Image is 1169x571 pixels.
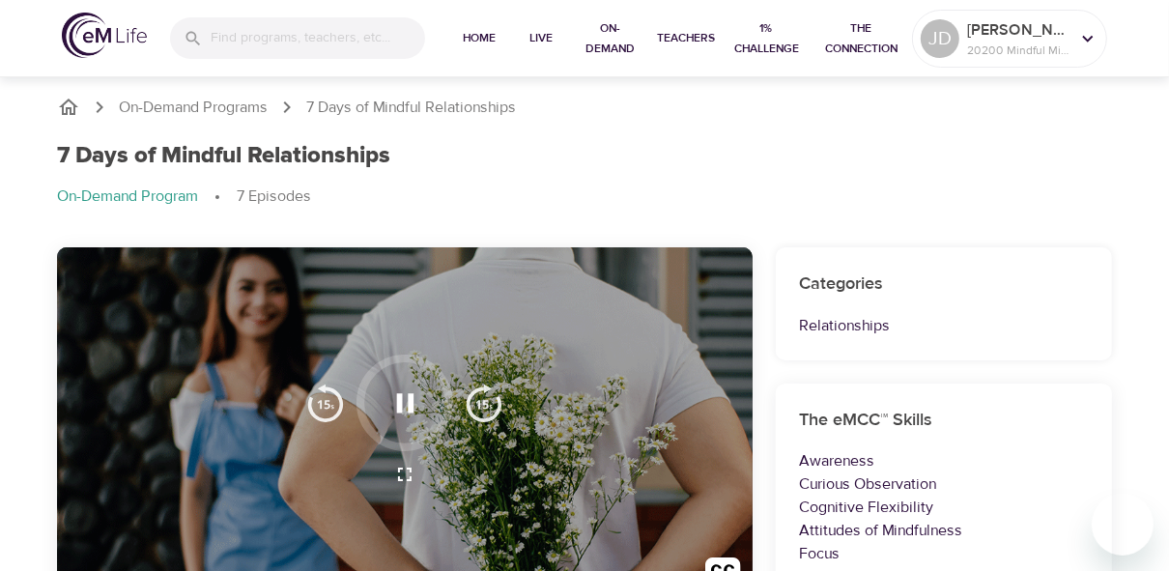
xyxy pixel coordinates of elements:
[211,17,425,59] input: Find programs, teachers, etc...
[967,42,1069,59] p: 20200 Mindful Minutes
[456,28,502,48] span: Home
[306,384,345,422] img: 15s_prev.svg
[799,472,1089,496] p: Curious Observation
[799,542,1089,565] p: Focus
[57,186,198,208] p: On-Demand Program
[306,97,516,119] p: 7 Days of Mindful Relationships
[967,18,1069,42] p: [PERSON_NAME]
[57,186,1112,209] nav: breadcrumb
[57,142,390,170] h1: 7 Days of Mindful Relationships
[921,19,959,58] div: JD
[62,13,147,58] img: logo
[799,407,1089,435] h6: The eMCC™ Skills
[730,18,803,59] span: 1% Challenge
[57,96,1112,119] nav: breadcrumb
[799,496,1089,519] p: Cognitive Flexibility
[465,384,503,422] img: 15s_next.svg
[119,97,268,119] a: On-Demand Programs
[237,186,311,208] p: 7 Episodes
[818,18,904,59] span: The Connection
[518,28,564,48] span: Live
[799,271,1089,299] h6: Categories
[799,314,1089,337] p: Relationships
[1092,494,1154,556] iframe: Button to launch messaging window
[657,28,715,48] span: Teachers
[799,519,1089,542] p: Attitudes of Mindfulness
[580,18,642,59] span: On-Demand
[799,449,1089,472] p: Awareness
